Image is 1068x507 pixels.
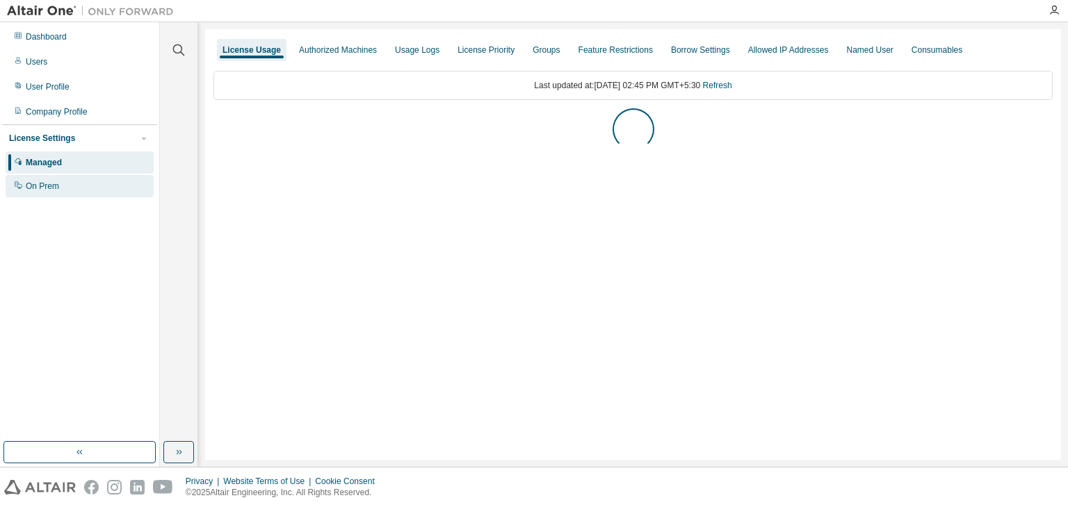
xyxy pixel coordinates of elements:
div: Feature Restrictions [578,44,653,56]
div: Dashboard [26,31,67,42]
div: Groups [533,44,560,56]
img: instagram.svg [107,480,122,494]
img: facebook.svg [84,480,99,494]
div: Last updated at: [DATE] 02:45 PM GMT+5:30 [213,71,1053,100]
div: License Priority [458,44,515,56]
div: License Settings [9,133,75,144]
div: Consumables [912,44,962,56]
div: Privacy [186,476,223,487]
img: Altair One [7,4,181,18]
div: Website Terms of Use [223,476,315,487]
img: youtube.svg [153,480,173,494]
div: License Usage [222,44,281,56]
div: Users [26,56,47,67]
div: Borrow Settings [671,44,730,56]
div: Company Profile [26,106,88,117]
div: Named User [846,44,893,56]
img: altair_logo.svg [4,480,76,494]
img: linkedin.svg [130,480,145,494]
div: Cookie Consent [315,476,382,487]
div: Managed [26,157,62,168]
div: User Profile [26,81,70,92]
a: Refresh [703,81,732,90]
p: © 2025 Altair Engineering, Inc. All Rights Reserved. [186,487,383,499]
div: Usage Logs [395,44,439,56]
div: Allowed IP Addresses [748,44,829,56]
div: Authorized Machines [299,44,377,56]
div: On Prem [26,181,59,192]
